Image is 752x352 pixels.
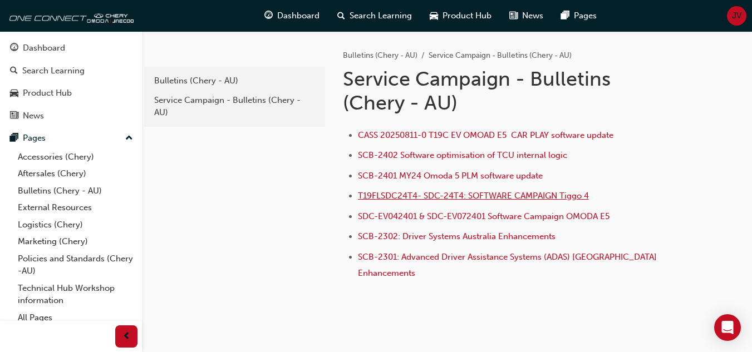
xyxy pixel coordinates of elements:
[350,9,412,22] span: Search Learning
[10,88,18,98] span: car-icon
[574,9,597,22] span: Pages
[13,165,137,182] a: Aftersales (Chery)
[154,94,315,119] div: Service Campaign - Bulletins (Chery - AU)
[13,148,137,166] a: Accessories (Chery)
[13,280,137,309] a: Technical Hub Workshop information
[358,231,556,241] a: SCB-2302: Driver Systems Australia Enhancements
[343,51,417,60] a: Bulletins (Chery - AU)
[4,38,137,58] a: Dashboard
[13,216,137,234] a: Logistics (Chery)
[4,128,137,148] button: Pages
[10,43,18,53] span: guage-icon
[13,233,137,250] a: Marketing (Chery)
[13,309,137,326] a: All Pages
[714,314,741,341] div: Open Intercom Messenger
[358,252,659,278] a: SCB-2301: Advanced Driver Assistance Systems (ADAS) [GEOGRAPHIC_DATA] Enhancements
[13,199,137,216] a: External Resources
[552,4,606,27] a: pages-iconPages
[10,133,18,143] span: pages-icon
[343,67,667,115] h1: Service Campaign - Bulletins (Chery - AU)
[149,91,321,122] a: Service Campaign - Bulletins (Chery - AU)
[358,150,567,160] a: SCB-2402 Software optimisation of TCU internal logic
[727,6,746,26] button: JV
[443,9,491,22] span: Product Hub
[4,106,137,126] a: News
[255,4,328,27] a: guage-iconDashboard
[430,9,438,23] span: car-icon
[732,9,741,22] span: JV
[4,83,137,103] a: Product Hub
[6,4,134,27] img: oneconnect
[22,65,85,77] div: Search Learning
[23,132,46,145] div: Pages
[125,131,133,146] span: up-icon
[429,49,572,62] li: Service Campaign - Bulletins (Chery - AU)
[328,4,421,27] a: search-iconSearch Learning
[154,75,315,87] div: Bulletins (Chery - AU)
[509,9,518,23] span: news-icon
[23,110,44,122] div: News
[358,171,543,181] a: SCB-2401 MY24 Omoda 5 PLM software update
[23,87,72,100] div: Product Hub
[10,66,18,76] span: search-icon
[561,9,569,23] span: pages-icon
[358,191,589,201] a: T19FLSDC24T4- SDC-24T4: SOFTWARE CAMPAIGN Tiggo 4
[149,71,321,91] a: Bulletins (Chery - AU)
[122,330,131,344] span: prev-icon
[421,4,500,27] a: car-iconProduct Hub
[23,42,65,54] div: Dashboard
[264,9,273,23] span: guage-icon
[13,182,137,200] a: Bulletins (Chery - AU)
[358,211,610,221] a: SDC-EV042401 & SDC-EV072401 Software Campaign OMODA E5
[13,250,137,280] a: Policies and Standards (Chery -AU)
[4,61,137,81] a: Search Learning
[10,111,18,121] span: news-icon
[337,9,345,23] span: search-icon
[277,9,320,22] span: Dashboard
[358,130,613,140] a: CASS 20250811-0 T19C EV OMOAD E5 CAR PLAY software update
[500,4,552,27] a: news-iconNews
[4,36,137,128] button: DashboardSearch LearningProduct HubNews
[522,9,543,22] span: News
